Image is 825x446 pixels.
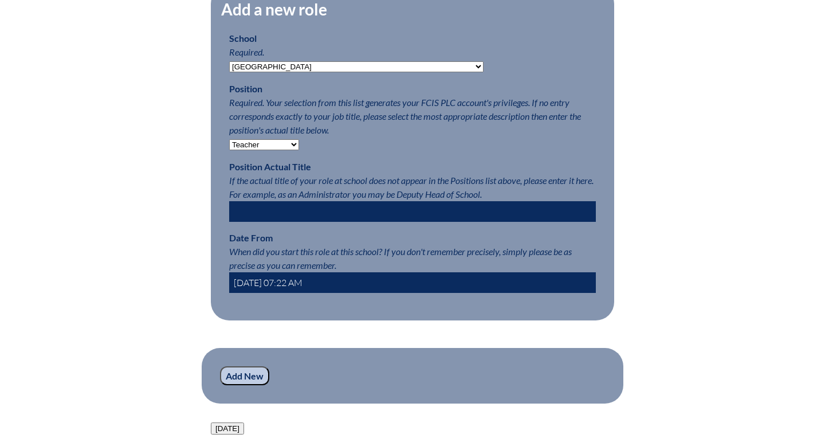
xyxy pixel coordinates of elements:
span: If the actual title of your role at school does not appear in the Positions list above, please en... [229,175,594,199]
span: Required. [229,46,264,57]
label: School [229,33,257,44]
span: When did you start this role at this school? If you don't remember precisely, simply please be as... [229,246,572,271]
label: Position [229,83,262,94]
span: Required. Your selection from this list generates your FCIS PLC account's privileges. If no entry... [229,97,581,135]
button: [DATE] [211,422,244,435]
label: Position Actual Title [229,161,311,172]
label: Date From [229,232,273,243]
input: Add New [220,366,269,386]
